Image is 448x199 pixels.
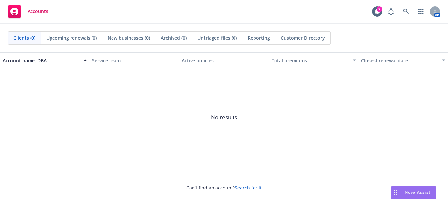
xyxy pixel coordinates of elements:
[28,9,48,14] span: Accounts
[415,5,428,18] a: Switch app
[182,57,266,64] div: Active policies
[90,52,179,68] button: Service team
[161,34,187,41] span: Archived (0)
[46,34,97,41] span: Upcoming renewals (0)
[179,52,269,68] button: Active policies
[391,186,399,199] div: Drag to move
[248,34,270,41] span: Reporting
[186,184,262,191] span: Can't find an account?
[405,189,431,195] span: Nova Assist
[399,5,413,18] a: Search
[272,57,349,64] div: Total premiums
[3,57,80,64] div: Account name, DBA
[384,5,397,18] a: Report a Bug
[361,57,438,64] div: Closest renewal date
[377,6,382,12] div: 2
[358,52,448,68] button: Closest renewal date
[269,52,358,68] button: Total premiums
[5,2,51,21] a: Accounts
[391,186,436,199] button: Nova Assist
[281,34,325,41] span: Customer Directory
[13,34,35,41] span: Clients (0)
[92,57,176,64] div: Service team
[108,34,150,41] span: New businesses (0)
[235,185,262,191] a: Search for it
[197,34,237,41] span: Untriaged files (0)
